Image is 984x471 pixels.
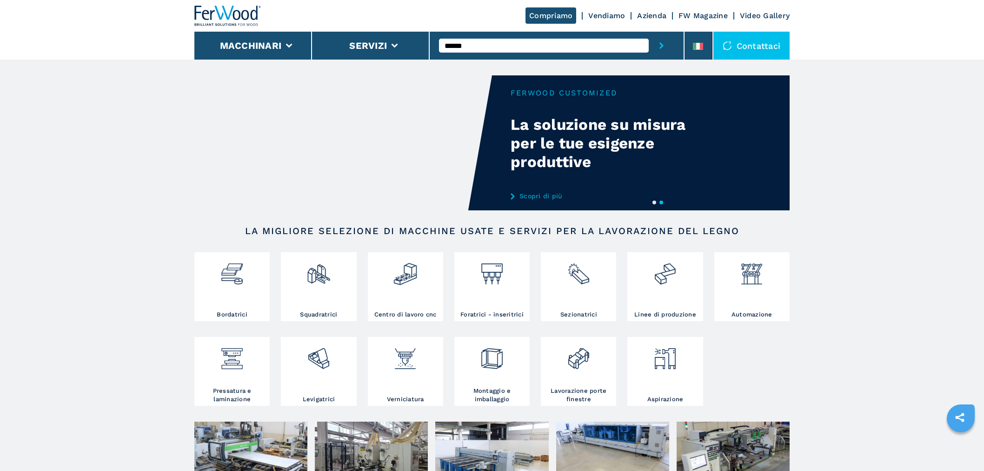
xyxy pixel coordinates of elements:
a: Aspirazione [627,337,703,406]
a: Video Gallery [740,11,790,20]
img: bordatrici_1.png [219,255,244,286]
h3: Montaggio e imballaggio [457,387,527,404]
img: squadratrici_2.png [306,255,331,286]
button: Servizi [349,40,387,51]
img: aspirazione_1.png [653,339,678,371]
h3: Centro di lavoro cnc [374,310,437,319]
img: pressa-strettoia.png [219,339,244,371]
a: Montaggio e imballaggio [454,337,530,406]
button: 2 [659,201,663,204]
img: sezionatrici_2.png [566,255,591,286]
a: Scopri di più [511,192,693,200]
img: levigatrici_2.png [306,339,331,371]
h3: Bordatrici [217,310,247,319]
h3: Sezionatrici [560,310,597,319]
a: Sezionatrici [541,252,616,321]
a: Foratrici - inseritrici [454,252,530,321]
h3: Linee di produzione [634,310,696,319]
button: submit-button [649,32,674,60]
a: Lavorazione porte finestre [541,337,616,406]
a: Linee di produzione [627,252,703,321]
a: Compriamo [525,7,576,24]
div: Contattaci [713,32,790,60]
h3: Squadratrici [300,310,337,319]
a: Squadratrici [281,252,356,321]
h3: Levigatrici [303,395,335,404]
img: foratrici_inseritrici_2.png [479,255,504,286]
a: Pressatura e laminazione [194,337,270,406]
img: verniciatura_1.png [393,339,418,371]
h3: Aspirazione [647,395,684,404]
button: 1 [652,201,656,204]
a: Automazione [714,252,790,321]
img: centro_di_lavoro_cnc_2.png [393,255,418,286]
a: Levigatrici [281,337,356,406]
h3: Automazione [731,310,772,319]
img: linee_di_produzione_2.png [653,255,678,286]
h3: Foratrici - inseritrici [460,310,524,319]
img: lavorazione_porte_finestre_2.png [566,339,591,371]
a: sharethis [948,406,971,429]
a: Vendiamo [588,11,625,20]
a: Centro di lavoro cnc [368,252,443,321]
a: FW Magazine [678,11,728,20]
img: montaggio_imballaggio_2.png [479,339,504,371]
a: Bordatrici [194,252,270,321]
iframe: Chat [944,429,977,464]
video: Your browser does not support the video tag. [194,75,492,210]
h3: Lavorazione porte finestre [543,387,614,404]
h3: Pressatura e laminazione [197,387,267,404]
img: Contattaci [723,41,732,50]
a: Verniciatura [368,337,443,406]
h3: Verniciatura [387,395,424,404]
img: Ferwood [194,6,261,26]
h2: LA MIGLIORE SELEZIONE DI MACCHINE USATE E SERVIZI PER LA LAVORAZIONE DEL LEGNO [224,225,760,236]
img: automazione.png [739,255,764,286]
button: Macchinari [220,40,282,51]
a: Azienda [637,11,666,20]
